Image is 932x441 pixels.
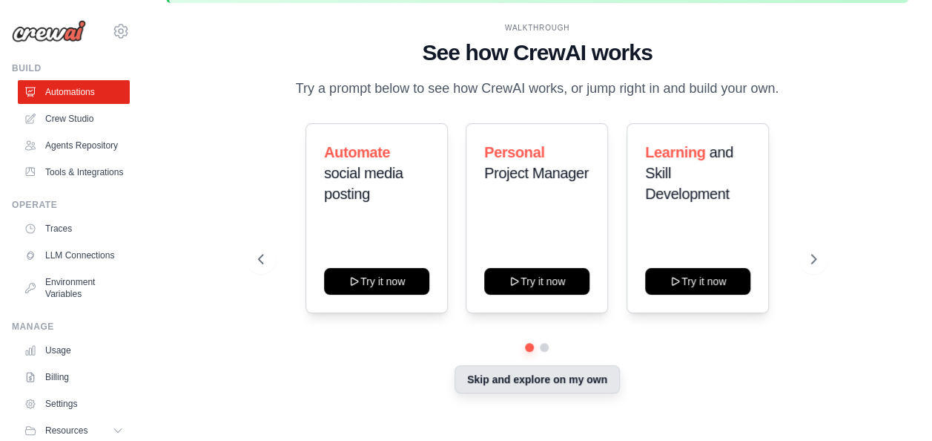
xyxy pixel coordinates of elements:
a: Environment Variables [18,270,130,306]
a: Agents Repository [18,134,130,157]
a: Traces [18,217,130,241]
a: Crew Studio [18,107,130,131]
div: Manage [12,321,130,333]
div: Operate [12,199,130,211]
span: and Skill Development [645,144,733,202]
a: Settings [18,392,130,416]
div: WALKTHROUGH [258,22,816,33]
a: Billing [18,365,130,389]
span: social media posting [324,165,403,202]
a: Tools & Integrations [18,160,130,184]
span: Project Manager [484,165,589,181]
span: Resources [45,425,87,437]
button: Try it now [324,268,429,295]
span: Personal [484,144,544,160]
div: Build [12,62,130,74]
button: Try it now [484,268,589,295]
a: Automations [18,80,130,104]
a: Usage [18,339,130,362]
img: Logo [12,20,86,42]
iframe: Chat Widget [858,370,932,441]
button: Skip and explore on my own [455,365,620,393]
a: LLM Connections [18,244,130,267]
p: Try a prompt below to see how CrewAI works, or jump right in and build your own. [288,78,786,99]
span: Automate [324,144,390,160]
span: Learning [645,144,705,160]
button: Try it now [645,268,750,295]
h1: See how CrewAI works [258,39,816,66]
